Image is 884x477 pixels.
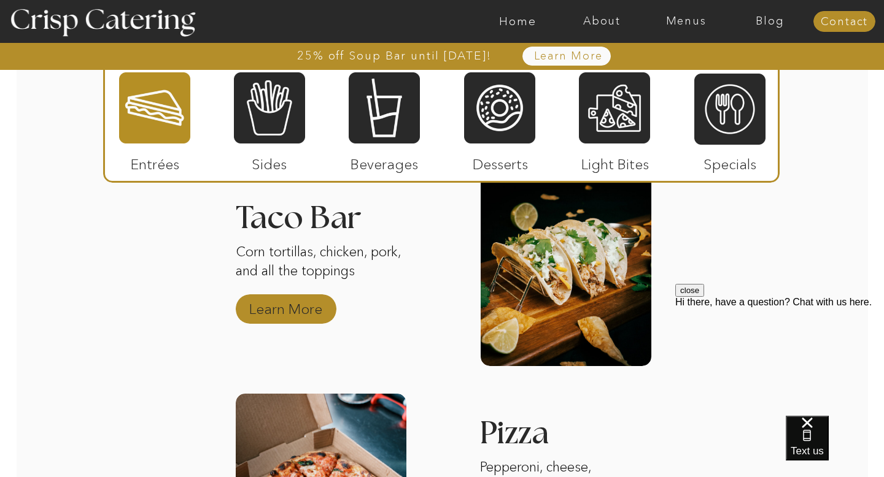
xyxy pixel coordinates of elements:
a: 25% off Soup Bar until [DATE]! [253,50,536,62]
a: Home [476,15,560,28]
a: Blog [728,15,812,28]
a: Learn More [505,50,631,63]
h3: Pizza [479,418,607,453]
p: Desserts [459,143,541,179]
p: Entrées [114,143,196,179]
a: Learn More [245,288,327,324]
a: Contact [813,16,875,28]
p: Light Bites [574,143,656,179]
p: Corn tortillas, chicken, pork, and all the toppings [236,243,406,302]
a: About [560,15,644,28]
p: Specials [689,143,770,179]
p: Sides [228,143,310,179]
iframe: podium webchat widget bubble [786,416,884,477]
h3: Taco Bar [236,202,406,218]
a: Menus [644,15,728,28]
p: Beverages [343,143,425,179]
iframe: podium webchat widget prompt [675,284,884,431]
